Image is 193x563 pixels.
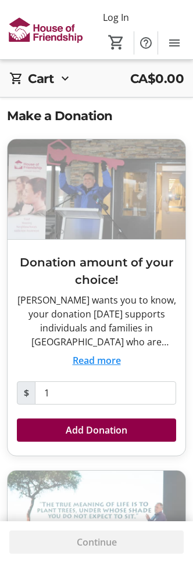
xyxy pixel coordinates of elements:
[94,8,138,27] button: Log In
[17,293,176,349] div: [PERSON_NAME] wants you to know, your donation [DATE] supports individuals and families in [GEOGR...
[7,8,84,52] img: House of Friendship's Logo
[28,69,53,88] h2: Cart
[163,31,186,55] button: Menu
[35,381,176,405] input: Donation Amount
[17,381,35,405] span: $
[103,10,129,24] span: Log In
[7,106,186,125] h2: Make a Donation
[73,353,121,367] button: Read more
[17,418,176,442] button: Add Donation
[106,32,127,53] button: Cart
[17,254,176,288] h3: Donation amount of your choice!
[130,69,184,88] span: CA$0.00
[134,31,158,55] button: Help
[8,139,185,239] img: Donation amount of your choice!
[66,423,127,437] span: Add Donation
